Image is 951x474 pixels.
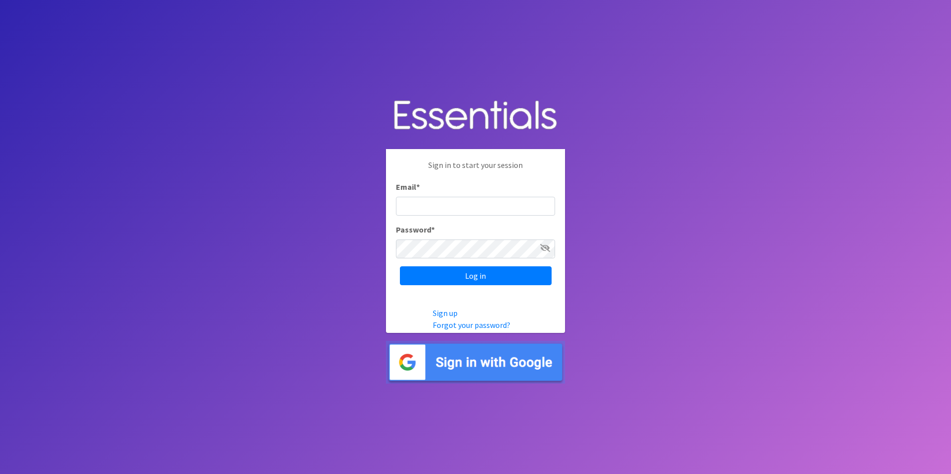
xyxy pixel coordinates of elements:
[386,341,565,384] img: Sign in with Google
[396,159,555,181] p: Sign in to start your session
[386,90,565,142] img: Human Essentials
[396,224,435,236] label: Password
[416,182,420,192] abbr: required
[400,266,552,285] input: Log in
[433,320,510,330] a: Forgot your password?
[396,181,420,193] label: Email
[431,225,435,235] abbr: required
[433,308,458,318] a: Sign up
